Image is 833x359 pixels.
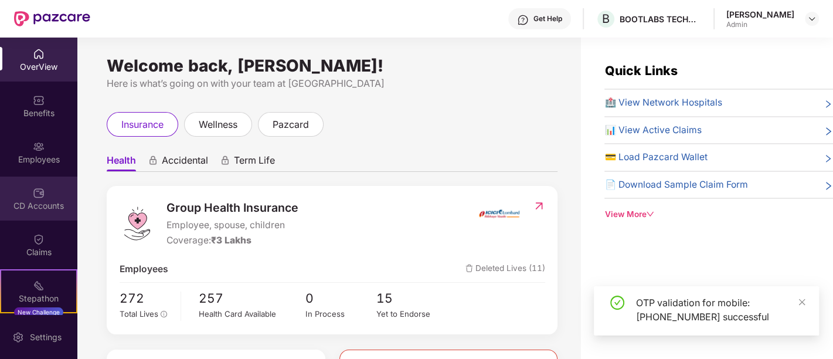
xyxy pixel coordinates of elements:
span: right [824,98,833,110]
div: Admin [726,20,794,29]
span: ₹3 Lakhs [211,235,251,246]
div: [PERSON_NAME] [726,9,794,20]
div: Stepathon [1,293,76,304]
div: Get Help [533,14,562,23]
span: 257 [199,289,305,308]
span: 🏥 View Network Hospitals [604,96,722,110]
div: OTP validation for mobile: [PHONE_NUMBER] successful [636,296,805,324]
img: svg+xml;base64,PHN2ZyBpZD0iSG9tZSIgeG1sbnM9Imh0dHA6Ly93d3cudzMub3JnLzIwMDAvc3ZnIiB3aWR0aD0iMjAiIG... [33,48,45,60]
span: 0 [305,289,376,308]
img: svg+xml;base64,PHN2ZyBpZD0iQ2xhaW0iIHhtbG5zPSJodHRwOi8vd3d3LnczLm9yZy8yMDAwL3N2ZyIgd2lkdGg9IjIwIi... [33,233,45,245]
span: Deleted Lives (11) [465,262,545,277]
span: Group Health Insurance [166,199,298,217]
div: Coverage: [166,233,298,248]
img: insurerIcon [477,199,521,228]
span: right [824,180,833,192]
span: pazcard [273,117,309,132]
div: In Process [305,308,376,320]
div: Settings [26,331,65,343]
div: View More [604,208,833,221]
span: 📄 Download Sample Claim Form [604,178,747,192]
img: RedirectIcon [533,200,545,212]
div: Health Card Available [199,308,305,320]
span: wellness [199,117,237,132]
img: svg+xml;base64,PHN2ZyBpZD0iQ0RfQWNjb3VudHMiIGRhdGEtbmFtZT0iQ0QgQWNjb3VudHMiIHhtbG5zPSJodHRwOi8vd3... [33,187,45,199]
span: Health [107,154,136,171]
span: check-circle [610,296,624,310]
img: svg+xml;base64,PHN2ZyB4bWxucz0iaHR0cDovL3d3dy53My5vcmcvMjAwMC9zdmciIHdpZHRoPSIyMSIgaGVpZ2h0PSIyMC... [33,280,45,292]
span: B [602,12,610,26]
img: deleteIcon [465,265,473,272]
img: svg+xml;base64,PHN2ZyBpZD0iU2V0dGluZy0yMHgyMCIgeG1sbnM9Imh0dHA6Ly93d3cudzMub3JnLzIwMDAvc3ZnIiB3aW... [12,331,24,343]
span: right [824,153,833,165]
img: svg+xml;base64,PHN2ZyBpZD0iSGVscC0zMngzMiIgeG1sbnM9Imh0dHA6Ly93d3cudzMub3JnLzIwMDAvc3ZnIiB3aWR0aD... [517,14,529,26]
span: 272 [120,289,173,308]
img: svg+xml;base64,PHN2ZyBpZD0iRHJvcGRvd24tMzJ4MzIiIHhtbG5zPSJodHRwOi8vd3d3LnczLm9yZy8yMDAwL3N2ZyIgd2... [807,14,817,23]
span: Total Lives [120,309,158,319]
div: animation [220,155,230,166]
div: New Challenge [14,307,63,317]
span: 15 [376,289,447,308]
span: close [798,298,806,306]
span: Employee, spouse, children [166,218,298,233]
span: Employees [120,262,168,277]
span: 💳 Load Pazcard Wallet [604,150,707,165]
span: info-circle [161,311,168,318]
span: Quick Links [604,63,677,78]
img: svg+xml;base64,PHN2ZyBpZD0iRW1wbG95ZWVzIiB4bWxucz0iaHR0cDovL3d3dy53My5vcmcvMjAwMC9zdmciIHdpZHRoPS... [33,141,45,153]
span: right [824,126,833,138]
span: Term Life [234,154,275,171]
div: Yet to Endorse [376,308,447,320]
div: BOOTLABS TECHNOLOGIES PRIVATE LIMITED [620,13,702,25]
span: 📊 View Active Claims [604,123,701,138]
img: New Pazcare Logo [14,11,90,26]
span: insurance [121,117,164,132]
img: logo [120,206,155,241]
span: down [646,210,654,218]
div: Welcome back, [PERSON_NAME]! [107,61,557,70]
div: Here is what’s going on with your team at [GEOGRAPHIC_DATA] [107,76,557,91]
div: animation [148,155,158,166]
img: svg+xml;base64,PHN2ZyBpZD0iQmVuZWZpdHMiIHhtbG5zPSJodHRwOi8vd3d3LnczLm9yZy8yMDAwL3N2ZyIgd2lkdGg9Ij... [33,94,45,106]
span: Accidental [162,154,208,171]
